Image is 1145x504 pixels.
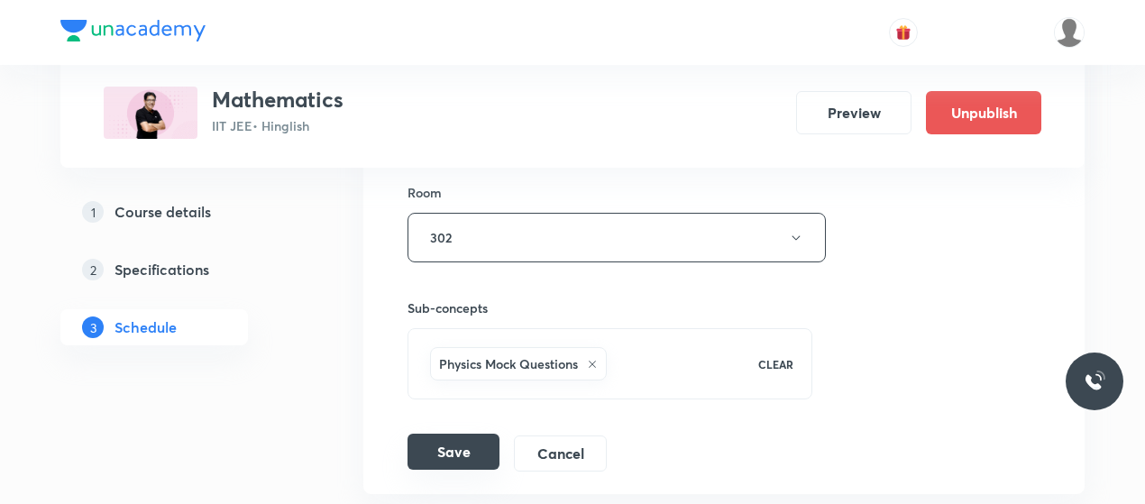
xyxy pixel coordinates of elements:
button: Save [408,434,499,470]
img: Company Logo [60,20,206,41]
p: 2 [82,259,104,280]
h6: Sub-concepts [408,298,812,317]
a: Company Logo [60,20,206,46]
button: Unpublish [926,91,1041,134]
button: Preview [796,91,911,134]
a: 1Course details [60,194,306,230]
h3: Mathematics [212,87,343,113]
img: E5D1A59D-BF84-4837-B6C3-542976497EDB_plus.png [104,87,197,139]
h5: Schedule [114,316,177,338]
img: ttu [1084,371,1105,392]
img: avatar [895,24,911,41]
p: IIT JEE • Hinglish [212,116,343,135]
button: Cancel [514,435,607,472]
h5: Course details [114,201,211,223]
h6: Physics Mock Questions [439,354,578,373]
a: 2Specifications [60,252,306,288]
button: 302 [408,213,826,262]
p: CLEAR [758,356,793,372]
button: avatar [889,18,918,47]
h6: Room [408,183,442,202]
h5: Specifications [114,259,209,280]
p: 3 [82,316,104,338]
img: Dhirendra singh [1054,17,1085,48]
p: 1 [82,201,104,223]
